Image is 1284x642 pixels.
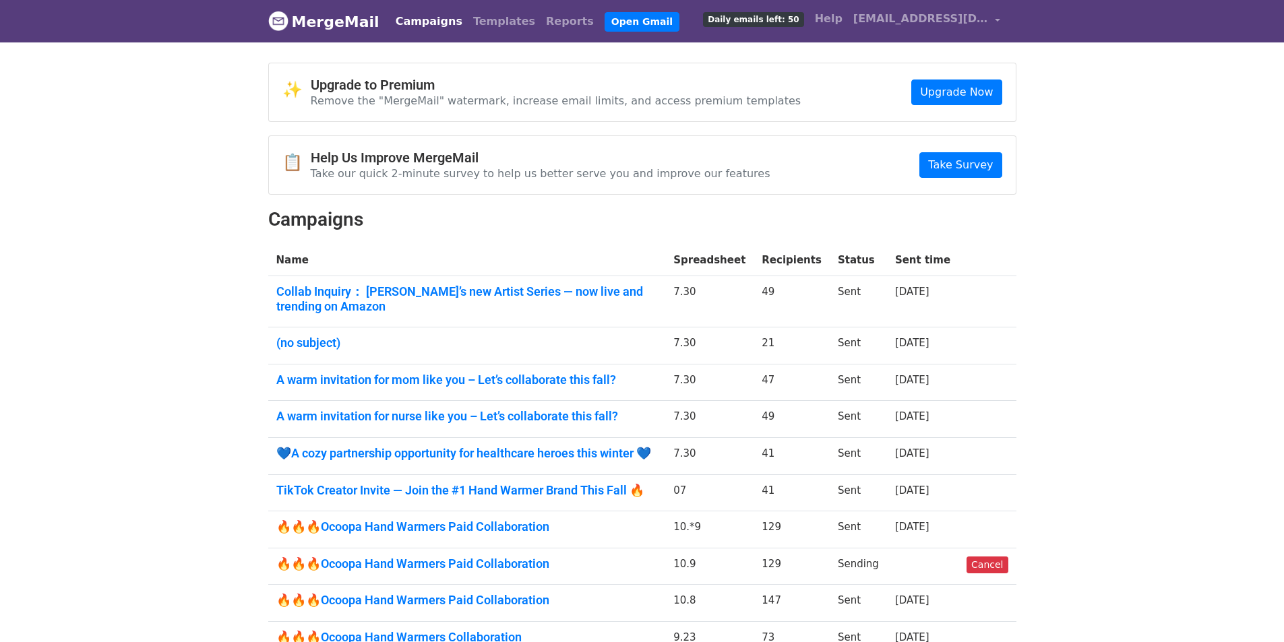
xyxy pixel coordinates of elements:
h4: Upgrade to Premium [311,77,801,93]
span: ✨ [282,80,311,100]
td: 10.8 [665,585,754,622]
td: 7.30 [665,438,754,475]
p: Take our quick 2-minute survey to help us better serve you and improve our features [311,166,770,181]
a: Templates [468,8,541,35]
span: Daily emails left: 50 [703,12,803,27]
a: [DATE] [895,594,929,606]
a: Reports [541,8,599,35]
a: [DATE] [895,410,929,422]
td: 7.30 [665,327,754,364]
a: [DATE] [895,447,929,459]
a: Take Survey [919,152,1002,178]
a: (no subject) [276,335,658,350]
a: 🔥🔥🔥Ocoopa Hand Warmers Paid Collaboration [276,593,658,608]
h2: Campaigns [268,208,1016,231]
a: MergeMail [268,7,379,36]
a: A warm invitation for mom like you – Let’s collaborate this fall? [276,373,658,387]
a: [DATE] [895,286,929,298]
td: Sent [830,276,887,327]
td: Sent [830,474,887,511]
th: Sent time [887,245,958,276]
a: Daily emails left: 50 [698,5,809,32]
td: Sent [830,511,887,548]
td: Sent [830,364,887,401]
th: Status [830,245,887,276]
td: Sent [830,401,887,438]
img: MergeMail logo [268,11,288,31]
td: 47 [754,364,830,401]
a: Upgrade Now [911,79,1002,105]
td: 10.*9 [665,511,754,548]
p: Remove the "MergeMail" watermark, increase email limits, and access premium templates [311,94,801,108]
td: Sent [830,438,887,475]
td: 49 [754,401,830,438]
a: 🔥🔥🔥Ocoopa Hand Warmers Paid Collaboration [276,556,658,571]
a: [DATE] [895,374,929,386]
td: 21 [754,327,830,364]
td: 129 [754,511,830,548]
td: 49 [754,276,830,327]
td: Sent [830,585,887,622]
a: 🔥🔥🔥Ocoopa Hand Warmers Paid Collaboration [276,519,658,534]
td: 41 [754,474,830,511]
a: Help [809,5,848,32]
a: Cancel [967,556,1008,573]
span: [EMAIL_ADDRESS][DOMAIN_NAME] [853,11,988,27]
td: 147 [754,585,830,622]
th: Recipients [754,245,830,276]
a: [DATE] [895,521,929,533]
h4: Help Us Improve MergeMail [311,150,770,166]
a: [EMAIL_ADDRESS][DOMAIN_NAME] [848,5,1006,37]
a: TikTok Creator Invite — Join the #1 Hand Warmer Brand This Fall 🔥 [276,483,658,498]
td: 7.30 [665,401,754,438]
a: Open Gmail [605,12,679,32]
td: 129 [754,548,830,585]
a: [DATE] [895,337,929,349]
a: Collab Inquiry： [PERSON_NAME]’s new Artist Series — now live and trending on Amazon [276,284,658,313]
td: 10.9 [665,548,754,585]
span: 📋 [282,153,311,172]
a: 💙A cozy partnership opportunity for healthcare heroes this winter 💙 [276,446,658,461]
th: Name [268,245,666,276]
th: Spreadsheet [665,245,754,276]
td: 7.30 [665,364,754,401]
a: Campaigns [390,8,468,35]
td: 41 [754,438,830,475]
a: A warm invitation for nurse like you – Let’s collaborate this fall? [276,409,658,424]
td: 7.30 [665,276,754,327]
a: [DATE] [895,484,929,496]
td: Sent [830,327,887,364]
td: 07 [665,474,754,511]
td: Sending [830,548,887,585]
